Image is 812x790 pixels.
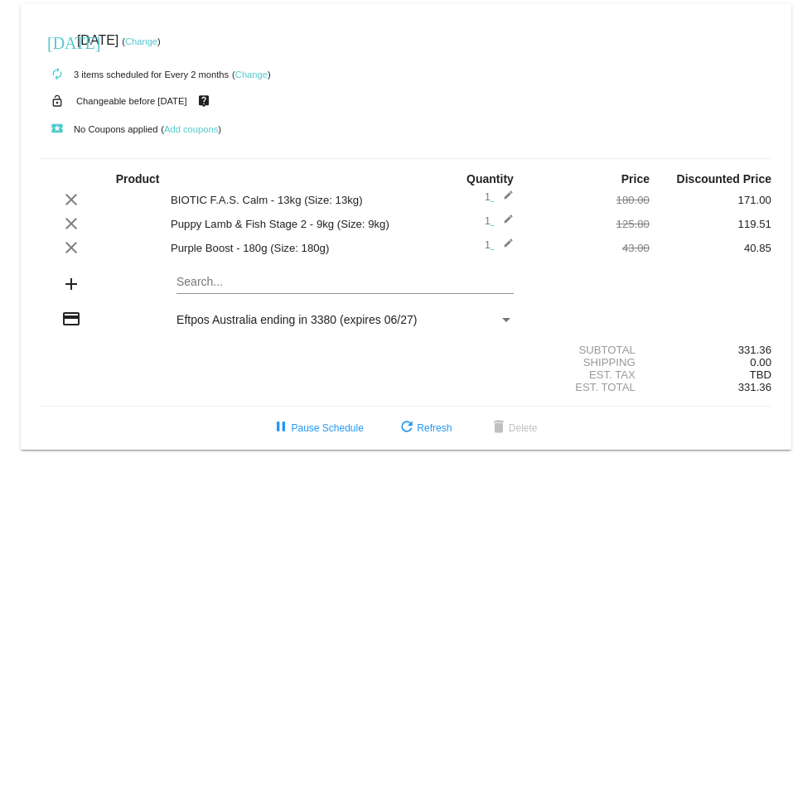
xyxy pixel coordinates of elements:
[677,172,771,185] strong: Discounted Price
[162,194,406,206] div: BIOTIC F.A.S. Calm - 13kg (Size: 13kg)
[621,172,650,185] strong: Price
[176,276,514,289] input: Search...
[176,313,417,326] span: Eftpos Australia ending in 3380 (expires 06/27)
[47,65,67,84] mat-icon: autorenew
[650,344,771,356] div: 331.36
[116,172,160,185] strong: Product
[61,309,81,329] mat-icon: credit_card
[650,242,771,254] div: 40.85
[125,36,157,46] a: Change
[485,190,514,203] span: 1
[164,124,218,134] a: Add coupons
[61,214,81,234] mat-icon: clear
[750,356,771,369] span: 0.00
[47,31,67,51] mat-icon: [DATE]
[528,242,650,254] div: 43.00
[750,369,771,381] span: TBD
[528,218,650,230] div: 125.80
[176,313,514,326] mat-select: Payment Method
[485,214,514,227] span: 1
[650,194,771,206] div: 171.00
[494,238,514,258] mat-icon: edit
[47,90,67,112] mat-icon: lock_open
[162,218,406,230] div: Puppy Lamb & Fish Stage 2 - 9kg (Size: 9kg)
[61,238,81,258] mat-icon: clear
[494,190,514,210] mat-icon: edit
[232,70,271,79] small: ( )
[161,124,221,134] small: ( )
[235,70,268,79] a: Change
[466,172,514,185] strong: Quantity
[61,190,81,210] mat-icon: clear
[194,90,214,112] mat-icon: live_help
[122,36,161,46] small: ( )
[485,238,514,251] span: 1
[47,119,67,139] mat-icon: local_play
[41,124,157,134] small: No Coupons applied
[528,194,650,206] div: 180.00
[61,274,81,294] mat-icon: add
[41,70,229,79] small: 3 items scheduled for Every 2 months
[738,381,771,393] span: 331.36
[650,218,771,230] div: 119.51
[162,242,406,254] div: Purple Boost - 180g (Size: 180g)
[494,214,514,234] mat-icon: edit
[76,96,187,106] small: Changeable before [DATE]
